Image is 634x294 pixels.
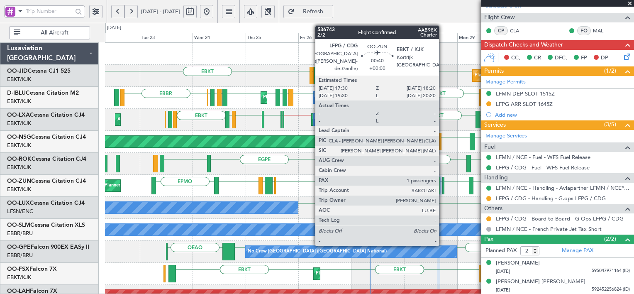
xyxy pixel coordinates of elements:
[7,208,33,215] a: LFSN/ENC
[7,274,31,281] a: EBKT/KJK
[496,100,553,108] div: LFPG ARR SLOT 1645Z
[494,26,508,35] div: CP
[496,195,606,202] a: LFPG / CDG - Handling - G.ops LFPG / CDG
[593,27,612,34] a: MAL
[555,54,567,62] span: DFC,
[7,90,26,96] span: D-IBLU
[604,235,616,243] span: (2/2)
[7,142,31,149] a: EBKT/KJK
[496,215,624,222] a: LFPG / CDG - Board to Board - G-Ops LFPG / CDG
[496,278,585,286] div: [PERSON_NAME] [PERSON_NAME]
[22,30,87,36] span: All Aircraft
[484,204,502,213] span: Others
[193,33,245,43] div: Wed 24
[7,134,86,140] a: OO-NSGCessna Citation CJ4
[369,113,403,126] div: A/C Unavailable
[87,33,139,43] div: Mon 22
[117,113,208,126] div: AOG Maint Kortrijk-[GEOGRAPHIC_DATA]
[534,54,541,62] span: CR
[26,5,73,17] input: Trip Number
[7,266,29,272] span: OO-FSX
[7,230,33,237] a: EBBR/BRU
[7,134,31,140] span: OO-NSG
[577,26,591,35] div: FO
[7,112,85,118] a: OO-LXACessna Citation CJ4
[7,120,31,127] a: EBKT/KJK
[7,288,57,294] a: OO-LAHFalcon 7X
[7,90,79,96] a: D-IBLUCessna Citation M2
[404,33,457,43] div: Sun 28
[7,98,31,105] a: EBKT/KJK
[604,66,616,75] span: (1/2)
[484,120,506,130] span: Services
[7,200,85,206] a: OO-LUXCessna Citation CJ4
[140,33,193,43] div: Tue 23
[7,186,31,193] a: EBKT/KJK
[495,111,630,118] div: Add new
[592,286,630,293] span: 592452256824 (ID)
[484,173,508,183] span: Handling
[484,142,495,152] span: Fuel
[496,268,510,274] span: [DATE]
[246,33,298,43] div: Thu 25
[7,68,28,74] span: OO-JID
[485,78,526,86] a: Manage Permits
[496,154,590,161] a: LFMN / NCE - Fuel - WFS Fuel Release
[484,235,493,244] span: Pax
[484,40,563,50] span: Dispatch Checks and Weather
[296,9,330,15] span: Refresh
[592,267,630,274] span: 595047971164 (ID)
[325,157,422,170] div: Planned Maint Kortrijk-[GEOGRAPHIC_DATA]
[581,54,587,62] span: FP
[485,132,527,140] a: Manage Services
[369,91,501,104] div: A/C Unavailable [GEOGRAPHIC_DATA]-[GEOGRAPHIC_DATA]
[7,68,71,74] a: OO-JIDCessna CJ1 525
[496,225,602,233] a: LFMN / NCE - French Private Jet Tax Short
[316,113,470,126] div: A/C Unavailable [GEOGRAPHIC_DATA] ([GEOGRAPHIC_DATA] National)
[496,259,540,267] div: [PERSON_NAME]
[601,54,608,62] span: DP
[604,120,616,129] span: (3/5)
[484,66,504,76] span: Permits
[496,184,630,191] a: LFMN / NCE - Handling - Aviapartner LFMN / NCE*****MY HANDLING****
[141,8,180,15] span: [DATE] - [DATE]
[7,252,33,259] a: EBBR/BRU
[263,91,356,104] div: Planned Maint Nice ([GEOGRAPHIC_DATA])
[7,222,30,228] span: OO-SLM
[316,91,470,104] div: A/C Unavailable [GEOGRAPHIC_DATA] ([GEOGRAPHIC_DATA] National)
[7,178,86,184] a: OO-ZUNCessna Citation CJ4
[496,287,510,293] span: [DATE]
[107,24,121,32] div: [DATE]
[7,112,30,118] span: OO-LXA
[511,54,520,62] span: CC,
[7,156,86,162] a: OO-ROKCessna Citation CJ4
[7,178,31,184] span: OO-ZUN
[7,76,31,83] a: EBKT/KJK
[7,164,31,171] a: EBKT/KJK
[496,164,590,171] a: LFPG / CDG - Fuel - WFS Fuel Release
[7,266,57,272] a: OO-FSXFalcon 7X
[484,13,515,22] span: Flight Crew
[457,33,510,43] div: Mon 29
[9,26,90,39] button: All Aircraft
[316,267,412,280] div: Planned Maint Kortrijk-[GEOGRAPHIC_DATA]
[7,222,85,228] a: OO-SLMCessna Citation XLS
[496,90,555,97] div: LFMN DEP SLOT 1515Z
[485,247,517,255] label: Planned PAX
[7,288,30,294] span: OO-LAH
[351,33,404,43] div: Sat 27
[248,245,387,258] div: No Crew [GEOGRAPHIC_DATA] ([GEOGRAPHIC_DATA] National)
[283,5,333,18] button: Refresh
[510,27,529,34] a: CLA
[298,33,351,43] div: Fri 26
[7,244,31,250] span: OO-GPE
[7,244,89,250] a: OO-GPEFalcon 900EX EASy II
[562,247,593,255] a: Manage PAX
[475,69,571,82] div: Planned Maint Kortrijk-[GEOGRAPHIC_DATA]
[7,156,32,162] span: OO-ROK
[7,200,30,206] span: OO-LUX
